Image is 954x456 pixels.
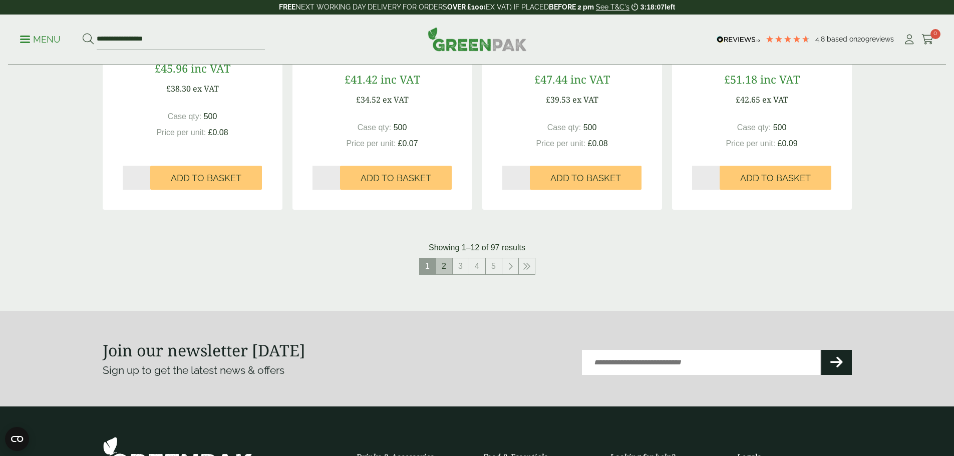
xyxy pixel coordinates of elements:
[428,27,527,51] img: GreenPak Supplies
[857,35,869,43] span: 209
[815,35,827,43] span: 4.8
[166,83,191,94] span: £38.30
[486,258,502,274] a: 5
[572,94,598,105] span: ex VAT
[447,3,484,11] strong: OVER £100
[921,35,934,45] i: Cart
[720,166,831,190] button: Add to Basket
[930,29,940,39] span: 0
[550,173,621,184] span: Add to Basket
[398,139,418,148] span: £0.07
[340,166,452,190] button: Add to Basket
[193,83,219,94] span: ex VAT
[665,3,675,11] span: left
[156,128,206,137] span: Price per unit:
[547,123,581,132] span: Case qty:
[420,258,436,274] span: 1
[394,123,407,132] span: 500
[765,35,810,44] div: 4.78 Stars
[737,123,771,132] span: Case qty:
[827,35,857,43] span: Based on
[869,35,894,43] span: reviews
[150,166,262,190] button: Add to Basket
[191,61,230,76] span: inc VAT
[588,139,608,148] span: £0.08
[383,94,409,105] span: ex VAT
[641,3,665,11] span: 3:18:07
[155,61,188,76] span: £45.96
[381,72,420,87] span: inc VAT
[536,139,585,148] span: Price per unit:
[358,123,392,132] span: Case qty:
[717,36,760,43] img: REVIEWS.io
[20,34,61,46] p: Menu
[436,258,452,274] a: 2
[204,112,217,121] span: 500
[20,34,61,44] a: Menu
[208,128,228,137] span: £0.08
[778,139,798,148] span: £0.09
[346,139,396,148] span: Price per unit:
[583,123,597,132] span: 500
[596,3,629,11] a: See T&C's
[570,72,610,87] span: inc VAT
[546,94,570,105] span: £39.53
[762,94,788,105] span: ex VAT
[103,362,440,378] p: Sign up to get the latest news & offers
[469,258,485,274] a: 4
[724,72,757,87] span: £51.18
[356,94,381,105] span: £34.52
[549,3,594,11] strong: BEFORE 2 pm
[168,112,202,121] span: Case qty:
[530,166,642,190] button: Add to Basket
[740,173,811,184] span: Add to Basket
[361,173,431,184] span: Add to Basket
[345,72,378,87] span: £41.42
[5,427,29,451] button: Open CMP widget
[736,94,760,105] span: £42.65
[726,139,775,148] span: Price per unit:
[903,35,915,45] i: My Account
[103,339,305,361] strong: Join our newsletter [DATE]
[429,242,525,254] p: Showing 1–12 of 97 results
[921,32,934,47] a: 0
[279,3,295,11] strong: FREE
[760,72,800,87] span: inc VAT
[171,173,241,184] span: Add to Basket
[773,123,787,132] span: 500
[534,72,567,87] span: £47.44
[453,258,469,274] a: 3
